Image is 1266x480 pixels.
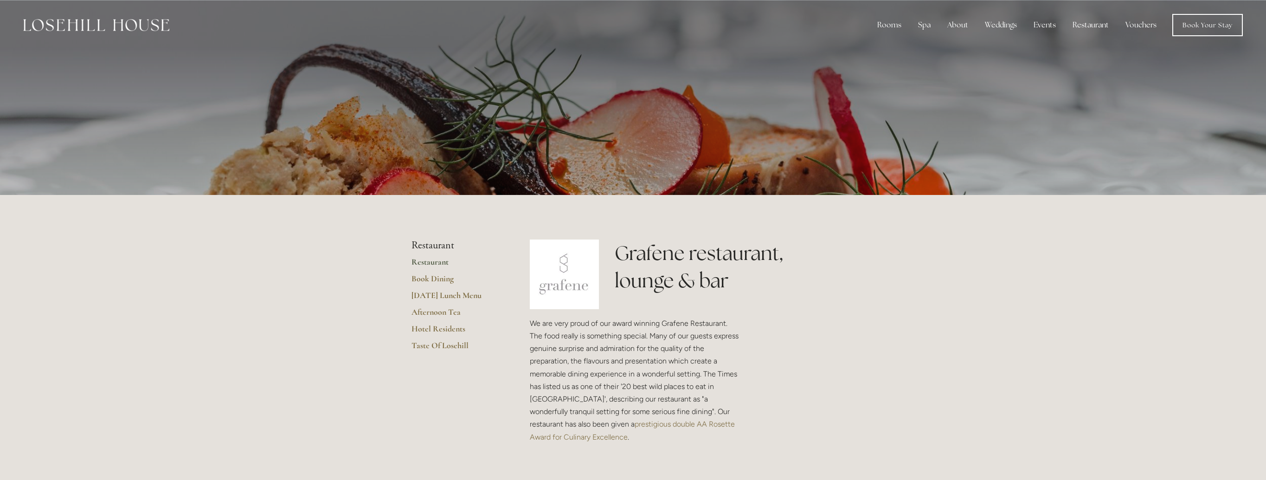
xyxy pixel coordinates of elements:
a: [DATE] Lunch Menu [411,290,500,307]
a: Book Your Stay [1172,14,1243,36]
a: Book Dining [411,273,500,290]
div: About [940,16,976,34]
a: Afternoon Tea [411,307,500,324]
img: Losehill House [23,19,169,31]
a: Taste Of Losehill [411,340,500,357]
a: prestigious double AA Rosette Award for Culinary Excellence [530,420,737,441]
div: Restaurant [1065,16,1116,34]
p: We are very proud of our award winning Grafene Restaurant. The food really is something special. ... [530,317,741,443]
h1: Grafene restaurant, lounge & bar [615,240,855,294]
div: Weddings [977,16,1024,34]
div: Events [1026,16,1063,34]
a: Hotel Residents [411,324,500,340]
img: grafene.jpg [530,240,599,309]
div: Rooms [870,16,909,34]
li: Restaurant [411,240,500,252]
div: Spa [911,16,938,34]
a: Restaurant [411,257,500,273]
a: Vouchers [1118,16,1164,34]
